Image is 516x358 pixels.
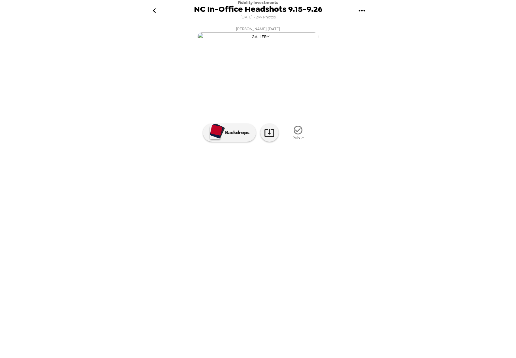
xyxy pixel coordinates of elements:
img: gallery [235,164,281,195]
img: gallery [198,32,318,41]
p: Backdrops [222,129,250,136]
img: gallery [284,164,330,195]
span: Public [292,135,304,140]
button: Public [283,121,313,144]
button: gallery menu [352,1,372,21]
img: gallery [333,164,379,195]
button: Backdrops [203,124,256,142]
span: [PERSON_NAME] , [DATE] [236,25,280,32]
button: [PERSON_NAME],[DATE] [137,24,379,43]
button: go back [144,1,164,21]
span: NC In-Office Headshots 9.15-9.26 [194,5,322,13]
span: [DATE] • 299 Photos [240,13,276,21]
